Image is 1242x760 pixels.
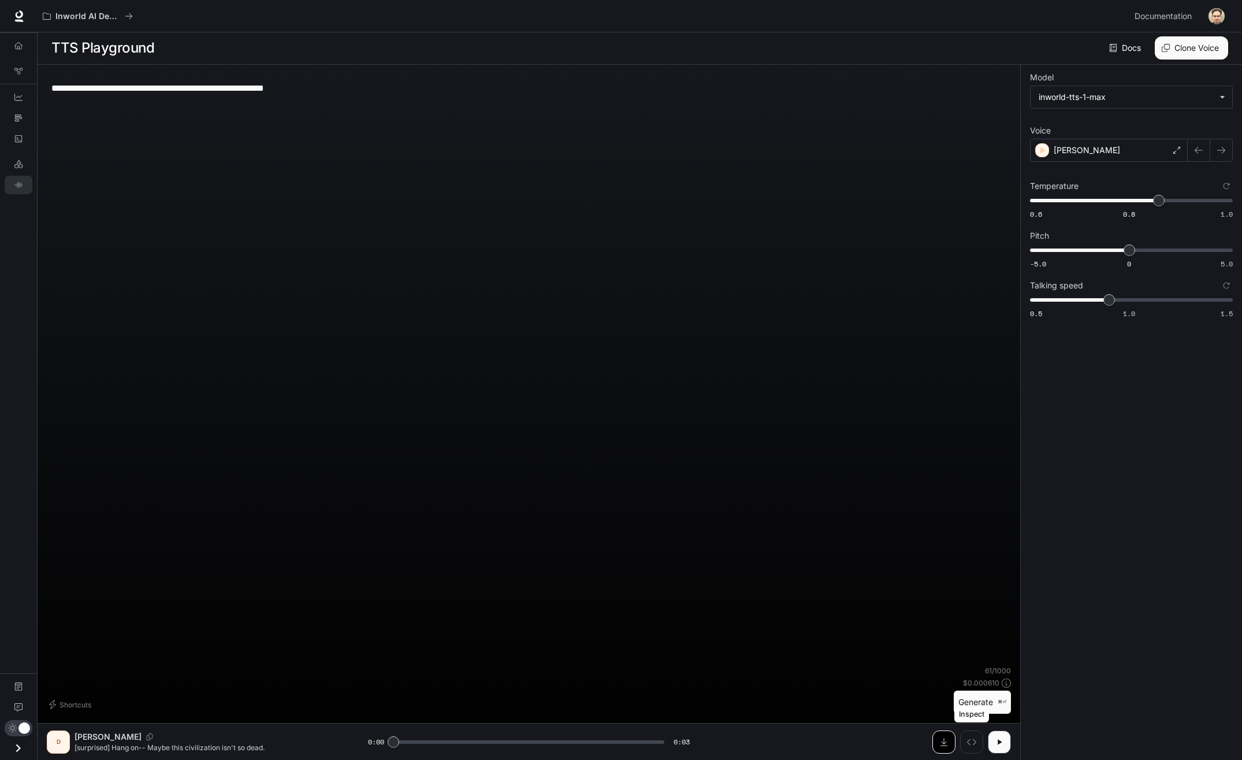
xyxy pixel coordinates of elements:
[75,731,142,743] p: [PERSON_NAME]
[963,678,999,688] p: $ 0.000610
[5,698,32,717] a: Feedback
[1030,73,1054,81] p: Model
[1123,309,1135,318] span: 1.0
[1208,8,1225,24] img: User avatar
[1135,9,1192,24] span: Documentation
[954,707,989,722] div: Inspect
[18,721,30,734] span: Dark mode toggle
[5,129,32,148] a: Logs
[5,36,32,55] a: Overview
[1130,5,1200,28] a: Documentation
[1030,259,1046,269] span: -5.0
[1031,86,1232,108] div: inworld-tts-1-max
[998,699,1006,706] p: ⌘⏎
[1030,182,1079,190] p: Temperature
[5,109,32,127] a: Traces
[5,62,32,80] a: Graph Registry
[1107,36,1146,60] a: Docs
[1221,309,1233,318] span: 1.5
[1155,36,1228,60] button: Clone Voice
[38,5,138,28] button: All workspaces
[55,12,120,21] p: Inworld AI Demos
[368,736,384,748] span: 0:00
[5,176,32,194] a: TTS Playground
[1123,209,1135,219] span: 0.8
[1220,279,1233,292] button: Reset to default
[1221,259,1233,269] span: 5.0
[954,691,1011,714] button: Generate⌘⏎
[1030,127,1051,135] p: Voice
[1127,259,1131,269] span: 0
[932,731,955,754] button: Download audio
[1220,180,1233,192] button: Reset to default
[1054,144,1120,156] p: [PERSON_NAME]
[1205,5,1228,28] button: User avatar
[75,743,340,752] p: [surprised] Hang on-- Maybe this civilization isn't so dead.
[1039,91,1214,103] div: inworld-tts-1-max
[1221,209,1233,219] span: 1.0
[47,695,96,714] button: Shortcuts
[674,736,690,748] span: 0:03
[960,731,983,754] button: Inspect
[5,736,31,760] button: Open drawer
[51,36,154,60] h1: TTS Playground
[5,88,32,106] a: Dashboards
[1030,309,1042,318] span: 0.5
[1030,281,1083,290] p: Talking speed
[5,155,32,173] a: LLM Playground
[1030,209,1042,219] span: 0.6
[142,733,158,740] button: Copy Voice ID
[1030,232,1049,240] p: Pitch
[5,677,32,696] a: Documentation
[985,666,1011,676] p: 61 / 1000
[49,733,68,751] div: D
